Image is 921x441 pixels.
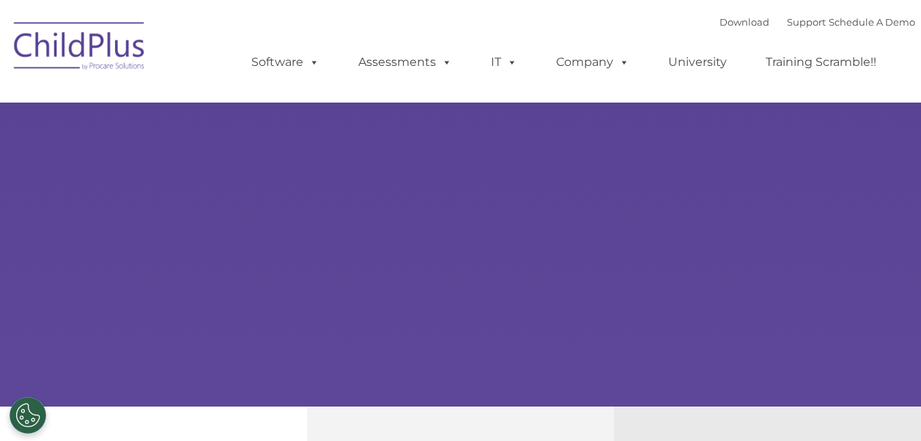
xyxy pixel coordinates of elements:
button: Cookies Settings [10,397,46,434]
a: Schedule A Demo [829,16,915,28]
a: Support [787,16,826,28]
a: IT [476,48,532,77]
a: Software [237,48,334,77]
a: Company [541,48,644,77]
img: ChildPlus by Procare Solutions [7,12,153,85]
a: Training Scramble!! [751,48,891,77]
a: University [654,48,741,77]
span: Phone number [204,157,266,168]
a: Download [720,16,769,28]
span: Last name [204,97,248,108]
font: | [720,16,915,28]
a: Assessments [344,48,467,77]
